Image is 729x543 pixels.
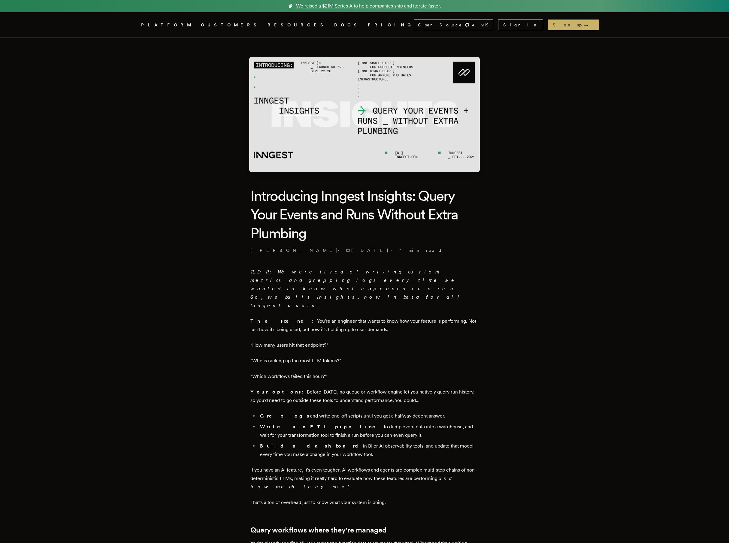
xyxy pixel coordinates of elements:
strong: Your options: [250,389,307,395]
li: and write one-off scripts until you get a halfway decent answer. [258,412,479,420]
h1: Introducing Inngest Insights: Query Your Events and Runs Without Extra Plumbing [250,186,479,243]
span: 4 min read [399,247,442,253]
em: TLDR: We were tired of writing custom metrics and grepping logs every time we wanted to know what... [250,269,464,308]
span: → [584,22,594,28]
p: Before [DATE], no queue or workflow engine let you natively query run history, so you'd need to g... [250,388,479,405]
li: in BI or AI observability tools, and update that model every time you make a change in your workf... [258,442,479,459]
p: You're an engineer that wants to know how your feature is performing. Not just how it's being use... [250,317,479,334]
p: “Who is racking up the most LLM tokens?” [250,357,479,365]
strong: Grep logs [260,413,310,419]
a: PRICING [368,21,414,29]
strong: Build a dashboard [260,443,363,449]
li: to dump event data into a warehouse, and wait for your transformation tool to finish a run before... [258,423,479,439]
span: [DATE] [346,247,389,253]
p: If you have an AI feature, it's even tougher. AI workflows and agents are complex multi-step chai... [250,466,479,491]
strong: The scene: [250,318,317,324]
p: “Which workflows failed this hour?” [250,372,479,381]
span: 4.9 K [472,22,492,28]
span: We raised a $21M Series A to help companies ship and iterate faster. [296,2,441,10]
h2: Query workflows where they're managed [250,526,479,534]
a: Sign up [548,20,599,30]
nav: Global [124,12,605,38]
p: That's a ton of overhead just to know what your system is doing. [250,498,479,507]
a: CUSTOMERS [201,21,260,29]
p: [PERSON_NAME] · · [250,247,479,253]
button: RESOURCES [268,21,327,29]
strong: Write an ETL pipeline [260,424,384,430]
a: DOCS [334,21,361,29]
p: “How many users hit that endpoint?” [250,341,479,349]
span: Open Source [418,22,462,28]
button: PLATFORM [141,21,194,29]
img: Featured image for Introducing Inngest Insights: Query Your Events and Runs Without Extra Plumbin... [249,57,480,172]
a: Sign In [498,20,543,30]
